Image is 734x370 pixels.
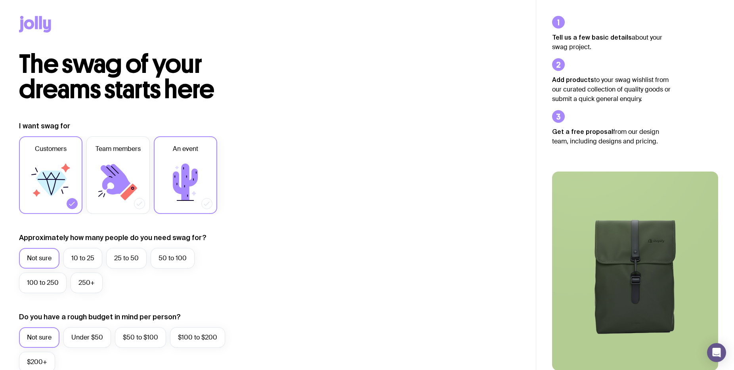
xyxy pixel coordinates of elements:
[19,273,67,293] label: 100 to 250
[35,144,67,154] span: Customers
[552,32,671,52] p: about your swag project.
[552,76,594,83] strong: Add products
[63,327,111,348] label: Under $50
[19,327,59,348] label: Not sure
[151,248,195,269] label: 50 to 100
[173,144,198,154] span: An event
[19,312,181,322] label: Do you have a rough budget in mind per person?
[19,233,206,242] label: Approximately how many people do you need swag for?
[19,121,70,131] label: I want swag for
[19,48,214,105] span: The swag of your dreams starts here
[552,128,613,135] strong: Get a free proposal
[170,327,225,348] label: $100 to $200
[552,127,671,146] p: from our design team, including designs and pricing.
[71,273,103,293] label: 250+
[552,34,632,41] strong: Tell us a few basic details
[552,75,671,104] p: to your swag wishlist from our curated collection of quality goods or submit a quick general enqu...
[19,248,59,269] label: Not sure
[63,248,102,269] label: 10 to 25
[106,248,147,269] label: 25 to 50
[96,144,141,154] span: Team members
[707,343,726,362] div: Open Intercom Messenger
[115,327,166,348] label: $50 to $100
